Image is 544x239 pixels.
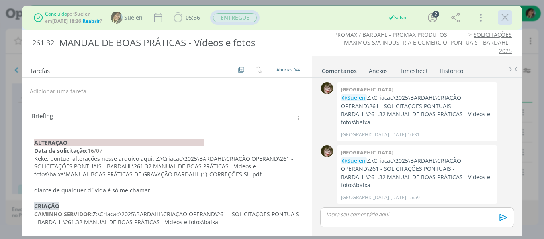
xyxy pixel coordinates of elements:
p: Z:\Criacao\2025\BARDAHL\CRIAÇÃO OPERAND\261 - SOLICITAÇÕES PONTUAIS - BARDAHL\261.32 MANUAL DE BO... [341,157,493,190]
span: [DATE] 15:59 [391,194,420,201]
button: Adicionar uma tarefa [29,84,87,99]
strong: ALTERAÇÃO [34,139,204,146]
a: Histórico [439,63,464,75]
b: [GEOGRAPHIC_DATA] [341,86,393,93]
p: Z:\Criacao\2025\BARDAHL\CRIAÇÃO OPERAND\261 - SOLICITAÇÕES PONTUAIS - BARDAHL\261.32 MANUAL DE BO... [34,210,300,226]
p: Z:\Criacao\2025\BARDAHL\CRIAÇÃO OPERAND\261 - SOLICITAÇÕES PONTUAIS - BARDAHL\261.32 MANUAL DE BO... [341,94,493,126]
p: [GEOGRAPHIC_DATA] [341,194,389,201]
b: Suelen [74,10,91,17]
span: 261.32 [32,39,54,47]
span: Concluído [45,10,67,17]
a: Comentários [321,63,357,75]
img: K [321,145,333,157]
span: 16/07 [88,147,102,154]
span: Abertas 0/4 [276,67,300,73]
b: [DATE] 18:26 [52,18,81,24]
span: Briefing [31,113,53,123]
img: K [321,82,333,94]
div: Salvo [388,14,407,21]
strong: CRIAÇÃO [34,202,59,210]
b: [GEOGRAPHIC_DATA] [341,149,393,156]
span: Reabrir [82,18,100,24]
div: 2 [432,11,439,18]
span: @Suelen [342,157,366,164]
a: Timesheet [399,63,428,75]
span: [DATE] 10:31 [391,131,420,138]
p: diante de qualquer dúvida é só me chamar! [34,186,300,194]
div: Anexos [369,67,388,75]
a: PROMAX / BARDAHL - PROMAX PRODUTOS MÁXIMOS S/A INDÚSTRIA E COMÉRCIO [334,31,447,46]
p: Keke, pontuei alterações nesse arquivo aqui: Z:\Criacao\2025\BARDAHL\CRIAÇÃO OPERAND\261 - SOLICI... [34,155,300,179]
button: 2 [426,11,439,24]
p: [GEOGRAPHIC_DATA] [341,131,389,138]
div: por em . ? [45,10,102,25]
a: SOLICITAÇÕES PONTUAIS - BARDAHL - 2025 [450,31,512,55]
div: dialog [22,6,522,236]
strong: Data de solicitação: [34,147,88,154]
strong: CAMINHO SERVIDOR: [34,210,93,218]
div: MANUAL DE BOAS PRÁTICAS - Vídeos e fotos [56,33,309,53]
span: @Suelen [342,94,366,101]
span: Tarefas [30,65,50,75]
img: arrow-down-up.svg [256,66,262,73]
